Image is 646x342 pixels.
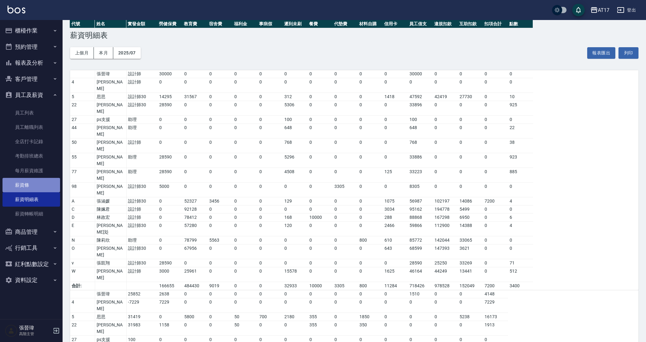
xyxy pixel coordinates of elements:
td: 設計師 [126,214,158,222]
td: 0 [183,153,208,168]
td: 1418 [383,93,408,101]
button: save [572,4,585,16]
td: 0 [183,116,208,124]
td: 0 [333,222,358,236]
td: 0 [383,183,408,197]
td: 168 [283,214,308,222]
td: 47592 [408,93,433,101]
td: 8305 [408,183,433,197]
button: 紅利點數設定 [3,256,60,272]
td: 5499 [458,205,483,214]
td: 0 [183,78,208,93]
td: 88868 [408,214,433,222]
th: 代墊費 [333,20,358,28]
td: 助理 [126,168,158,183]
td: 0 [433,124,458,138]
td: 0 [283,78,308,93]
a: 每月薪資維護 [3,163,60,178]
td: 0 [458,168,483,183]
td: 33896 [408,101,433,116]
td: 288 [383,214,408,222]
button: 員工及薪資 [3,87,60,103]
td: 0 [483,70,508,78]
td: 0 [358,70,383,78]
td: 助理 [126,153,158,168]
td: 0 [483,183,508,197]
td: 0 [183,183,208,197]
th: 福利金 [232,20,257,28]
td: 0 [233,93,258,101]
th: 教育費 [182,20,207,28]
td: 77 [70,168,95,183]
td: 0 [208,183,233,197]
td: 0 [483,222,508,236]
td: 0 [308,116,333,124]
div: AT17 [598,6,609,14]
td: 0 [483,78,508,93]
td: 0 [433,168,458,183]
td: 0 [333,116,358,124]
td: 78412 [183,214,208,222]
td: 768 [283,138,308,153]
button: 登出 [614,4,638,16]
td: 0 [158,197,183,205]
td: 0 [158,78,183,93]
td: 陳姵君 [95,205,126,214]
td: 0 [433,138,458,153]
td: 0 [183,138,208,153]
td: 52327 [183,197,208,205]
td: [PERSON_NAME] [95,78,126,93]
td: 0 [433,70,458,78]
td: 0 [508,205,533,214]
td: E [70,222,95,236]
td: 0 [333,124,358,138]
td: 0 [258,183,283,197]
td: 27730 [458,93,483,101]
td: 648 [283,124,308,138]
td: 0 [458,124,483,138]
td: 0 [283,70,308,78]
button: 列印 [618,47,638,59]
button: 商品管理 [3,224,60,240]
td: 0 [508,78,533,93]
td: 55 [70,153,95,168]
td: 0 [433,78,458,93]
td: 0 [358,78,383,93]
td: 0 [358,153,383,168]
td: 14388 [458,222,483,236]
td: 0 [208,93,233,101]
td: 設計師30 [126,183,158,197]
td: 1075 [383,197,408,205]
td: 0 [458,153,483,168]
td: 0 [233,153,258,168]
td: 100 [408,116,433,124]
td: 5000 [158,183,183,197]
td: 0 [383,124,408,138]
td: 125 [383,168,408,183]
td: 0 [258,93,283,101]
td: 0 [208,124,233,138]
td: [PERSON_NAME] [95,153,126,168]
td: 0 [258,101,283,116]
th: 勞健保費 [157,20,182,28]
td: 設計師 [126,70,158,78]
td: 0 [508,70,533,78]
th: 事病假 [257,20,282,28]
td: 0 [458,183,483,197]
td: 28590 [158,101,183,116]
td: 0 [358,205,383,214]
td: 5306 [283,101,308,116]
td: ps支援 [95,116,126,124]
td: 助理 [126,116,158,124]
td: 0 [483,101,508,116]
td: 167298 [433,214,458,222]
td: 0 [358,222,383,236]
td: 95162 [408,205,433,214]
td: 0 [308,183,333,197]
td: 0 [308,153,333,168]
td: 0 [458,70,483,78]
td: 0 [358,168,383,183]
td: 0 [208,116,233,124]
th: 材料自購 [358,20,383,28]
th: 信用卡 [383,20,408,28]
